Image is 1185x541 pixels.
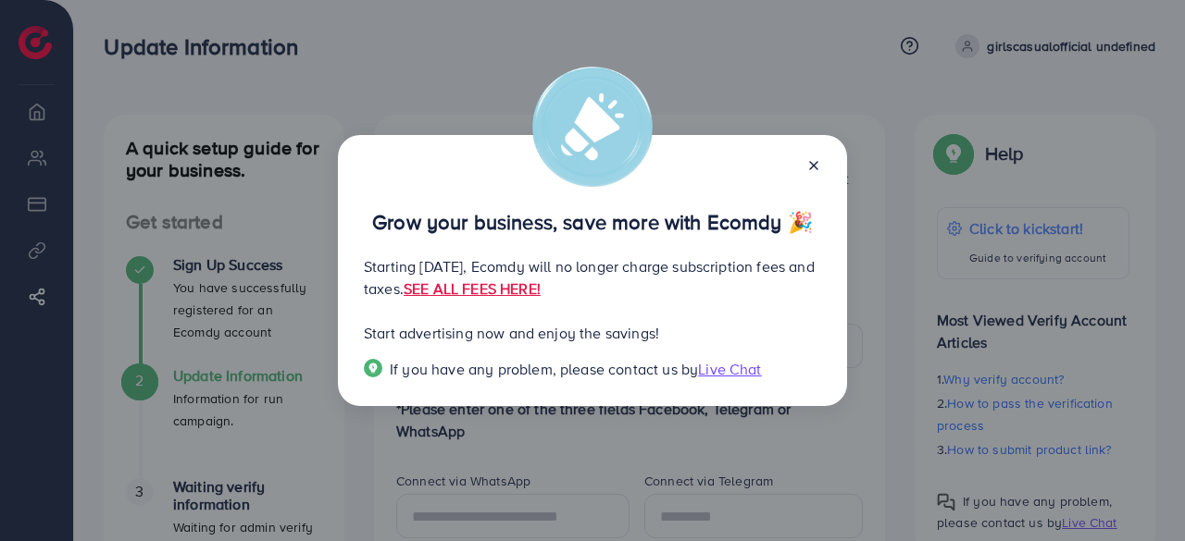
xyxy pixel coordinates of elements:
[404,278,541,299] a: SEE ALL FEES HERE!
[390,359,698,379] span: If you have any problem, please contact us by
[364,322,821,344] p: Start advertising now and enjoy the savings!
[364,255,821,300] p: Starting [DATE], Ecomdy will no longer charge subscription fees and taxes.
[698,359,761,379] span: Live Chat
[532,67,653,187] img: alert
[364,211,821,233] p: Grow your business, save more with Ecomdy 🎉
[1106,458,1171,527] iframe: Chat
[364,359,382,377] img: Popup guide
